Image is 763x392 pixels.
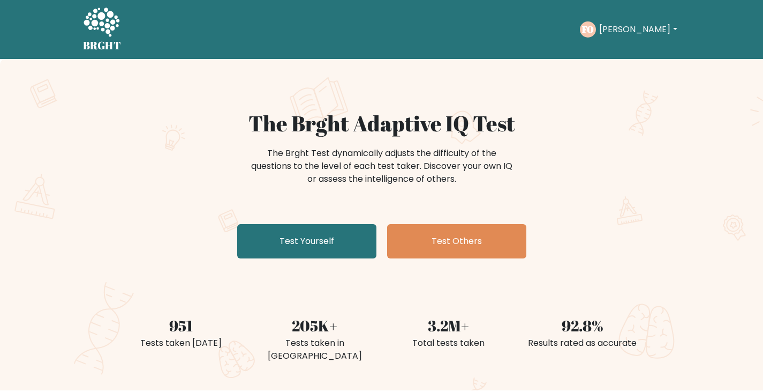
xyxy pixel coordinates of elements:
h5: BRGHT [83,39,122,52]
h1: The Brght Adaptive IQ Test [120,110,643,136]
div: 3.2M+ [388,314,509,337]
div: 951 [120,314,241,337]
div: The Brght Test dynamically adjusts the difficulty of the questions to the level of each test take... [248,147,516,186]
div: Tests taken in [GEOGRAPHIC_DATA] [254,337,375,363]
div: 205K+ [254,314,375,337]
a: Test Others [387,224,526,258]
div: Results rated as accurate [522,337,643,350]
a: BRGHT [83,4,122,55]
div: 92.8% [522,314,643,337]
button: [PERSON_NAME] [596,23,680,36]
a: Test Yourself [237,224,376,258]
div: Total tests taken [388,337,509,350]
div: Tests taken [DATE] [120,337,241,350]
text: FO [582,23,594,35]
